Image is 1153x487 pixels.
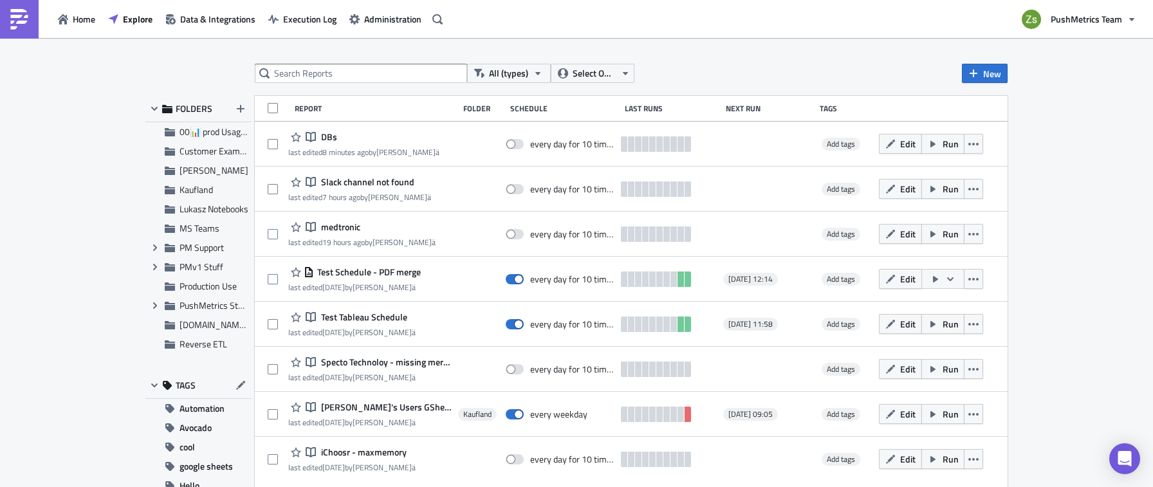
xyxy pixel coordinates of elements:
div: last edited by [PERSON_NAME]ä [288,282,421,292]
div: every day for 10 times [530,318,615,330]
button: Run [921,404,964,424]
button: All (types) [467,64,551,83]
div: Folder [463,104,504,113]
span: Add tags [827,408,855,420]
span: Avocado [180,418,212,437]
time: 2025-08-13T13:56:20Z [322,146,369,158]
button: Run [921,314,964,334]
span: Run [943,407,959,421]
span: medtronic [318,221,360,233]
div: Next Run [726,104,814,113]
time: 2025-08-12T09:12:04Z [322,281,345,293]
span: Automation [180,399,225,418]
span: Test Tableau Schedule [318,311,407,323]
button: Run [921,179,964,199]
div: last edited by [PERSON_NAME]ä [288,192,431,202]
button: Data & Integrations [159,9,262,29]
button: Edit [879,134,922,154]
div: last edited by [PERSON_NAME]ä [288,372,452,382]
button: Administration [343,9,428,29]
div: last edited by [PERSON_NAME]ä [288,237,436,247]
time: 2025-08-11T09:12:41Z [322,461,345,473]
button: cool [145,437,252,457]
span: New [983,67,1001,80]
span: Query.me: Learn SQL [180,318,291,331]
span: Edit [900,362,916,376]
div: last edited by [PERSON_NAME]ä [288,463,416,472]
span: cool [180,437,195,457]
span: Home [73,12,95,26]
span: Administration [364,12,421,26]
span: Lukasz Notebooks [180,202,248,216]
div: every day for 10 times [530,363,615,375]
span: Explore [123,12,152,26]
span: Add tags [827,363,855,375]
span: PushMetrics Stuff [180,299,249,312]
span: Add tags [822,318,860,331]
span: Edit [900,182,916,196]
span: Add tags [827,138,855,150]
button: Edit [879,314,922,334]
div: last edited by [PERSON_NAME]ä [288,327,416,337]
time: 2025-08-12T19:01:10Z [322,236,365,248]
span: Add tags [822,183,860,196]
span: Run [943,182,959,196]
button: Edit [879,179,922,199]
div: Tags [820,104,874,113]
img: PushMetrics [9,9,30,30]
div: every day for 10 times [530,273,615,285]
span: PM Support [180,241,224,254]
time: 2025-08-12T08:56:08Z [322,326,345,338]
div: every weekday [530,409,587,420]
span: Run [943,137,959,151]
span: [DATE] 11:58 [728,319,773,329]
button: Explore [102,9,159,29]
div: Report [295,104,457,113]
button: Edit [879,449,922,469]
button: Run [921,449,964,469]
span: Run [943,227,959,241]
div: every day for 10 times [530,183,615,195]
time: 2025-08-12T13:30:32Z [322,371,345,383]
span: iChoosr - maxmemory [318,446,407,458]
span: Edit [900,137,916,151]
span: Reverse ETL [180,337,227,351]
div: last edited by [PERSON_NAME]ä [288,147,439,157]
span: Production Use [180,279,237,293]
span: Run [943,452,959,466]
span: 00📊 prod Usage Summary [180,125,284,138]
span: DBs [318,131,337,143]
button: Run [921,134,964,154]
span: Add tags [827,228,855,240]
div: Open Intercom Messenger [1109,443,1140,474]
span: google sheets [180,457,233,476]
span: TAGS [176,380,196,391]
button: Edit [879,404,922,424]
button: Home [51,9,102,29]
span: Select Owner [573,66,616,80]
span: Add tags [822,363,860,376]
span: Add tags [827,318,855,330]
span: Kaufland's Users GSheet [318,401,452,413]
span: Edit [900,317,916,331]
span: PMv1 Stuff [180,260,223,273]
div: every day for 10 times [530,454,615,465]
button: Avocado [145,418,252,437]
time: 2025-08-12T06:53:05Z [322,416,345,428]
span: Add tags [822,228,860,241]
span: Customer Examples [180,144,255,158]
div: last edited by [PERSON_NAME]ä [288,418,452,427]
span: Kaufland [463,409,492,419]
span: Specto Technoloy - missing merge PDF [318,356,452,368]
input: Search Reports [255,64,467,83]
button: New [962,64,1008,83]
span: Add tags [822,138,860,151]
button: Execution Log [262,9,343,29]
button: Edit [879,359,922,379]
span: Add tags [827,273,855,285]
span: Edit [900,407,916,421]
span: Add tags [827,183,855,195]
